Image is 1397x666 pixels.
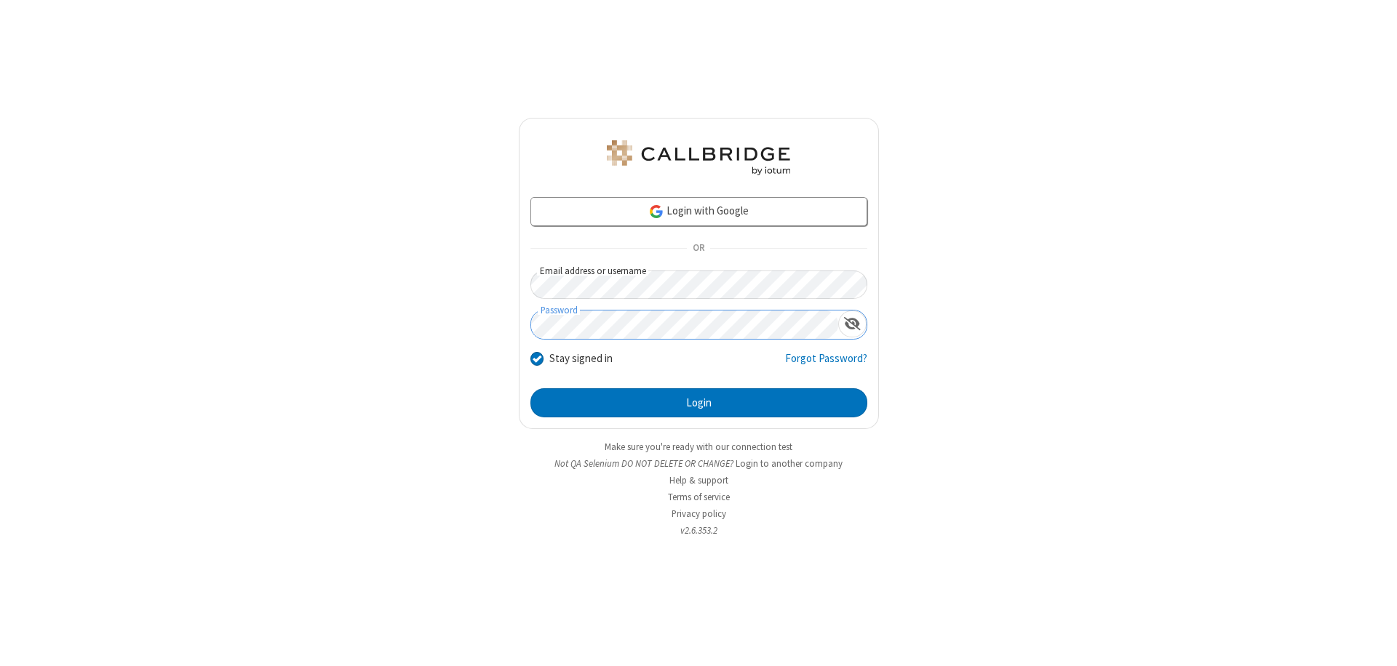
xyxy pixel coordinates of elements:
a: Make sure you're ready with our connection test [605,441,792,453]
label: Stay signed in [549,350,613,367]
li: Not QA Selenium DO NOT DELETE OR CHANGE? [519,457,879,470]
button: Login [530,388,867,417]
input: Email address or username [530,270,867,299]
input: Password [531,310,838,339]
a: Login with Google [530,197,867,226]
a: Privacy policy [672,507,726,520]
a: Help & support [669,474,728,486]
span: OR [687,238,710,259]
button: Login to another company [736,457,843,470]
img: google-icon.png [648,204,664,220]
div: Show password [838,310,867,337]
img: QA Selenium DO NOT DELETE OR CHANGE [604,140,793,175]
a: Forgot Password? [785,350,867,378]
li: v2.6.353.2 [519,523,879,537]
a: Terms of service [668,491,730,503]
